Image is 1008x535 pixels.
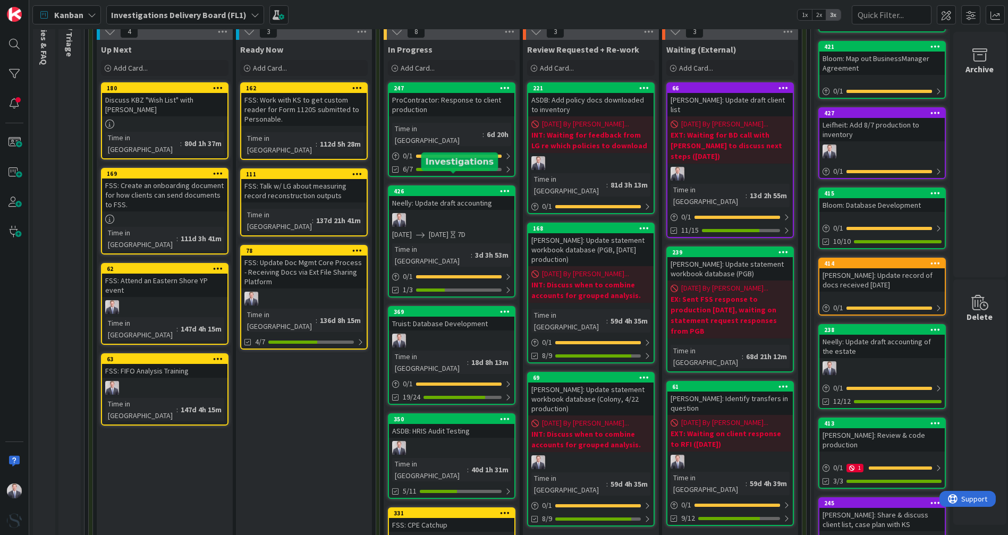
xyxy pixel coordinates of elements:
div: FSS: Work with KS to get custom reader for Form 1120S submitted to Personable. [241,93,367,126]
div: Time in [GEOGRAPHIC_DATA] [105,132,180,155]
span: 0 / 1 [542,500,552,511]
span: : [176,323,178,335]
div: 239 [672,249,793,256]
div: 415 [819,189,945,198]
span: [DATE] [392,229,412,240]
img: JC [531,455,545,469]
span: : [606,478,608,490]
div: ProContractor: Response to client production [389,93,514,116]
div: 415Bloom: Database Development [819,189,945,212]
b: INT: Discuss when to combine accounts for grouped analysis. [531,279,650,301]
div: 80d 1h 37m [182,138,224,149]
span: : [742,351,743,362]
div: Delete [967,310,993,323]
span: 8 [407,26,425,38]
span: Add Card... [679,63,713,73]
div: Neelly: Update draft accounting [389,196,514,210]
div: 78FSS: Update Doc Mgmt Core Process - Receiving Docs via Ext File Sharing Platform [241,246,367,288]
span: 12/12 [833,396,851,407]
a: 66[PERSON_NAME]: Update draft client list[DATE] By [PERSON_NAME]...EXT: Waiting for BD call with ... [666,82,794,238]
div: Truist: Database Development [389,317,514,330]
span: 3x [826,10,841,20]
div: 69[PERSON_NAME]: Update statement workbook database (Colony, 4/22 production) [528,373,654,415]
div: 413[PERSON_NAME]: Review & code production [819,419,945,452]
img: JC [671,455,684,469]
span: 10/10 [833,236,851,247]
a: 180Discuss KBZ "Wish List" with [PERSON_NAME]Time in [GEOGRAPHIC_DATA]:80d 1h 37m [101,82,228,159]
div: 78 [241,246,367,256]
div: Archive [966,63,994,75]
span: : [316,138,317,150]
span: [DATE] By [PERSON_NAME]... [681,118,768,130]
div: FSS: Talk w/ LG about measuring record reconstruction outputs [241,179,367,202]
span: 0 / 1 [542,201,552,212]
div: 0/1 [667,498,793,512]
div: ASDB: Add policy docs downloaded to inventory [528,93,654,116]
img: JC [244,292,258,305]
span: 3 [259,26,277,38]
span: Add Card... [540,63,574,73]
span: : [746,190,747,201]
div: 61 [672,383,793,390]
div: JC [819,361,945,375]
span: [DATE] By [PERSON_NAME]... [542,418,629,429]
span: 11/15 [681,225,699,236]
span: : [471,249,472,261]
div: Time in [GEOGRAPHIC_DATA] [531,472,606,496]
a: 162FSS: Work with KS to get custom reader for Form 1120S submitted to Personable.Time in [GEOGRAP... [240,82,368,160]
span: [DATE] By [PERSON_NAME]... [542,118,629,130]
a: 426Neelly: Update draft accountingJC[DATE][DATE]7DTime in [GEOGRAPHIC_DATA]:3d 3h 53m0/11/3 [388,185,515,298]
div: 369 [389,307,514,317]
span: 3 [685,26,704,38]
div: FSS: CPE Catchup [389,518,514,532]
div: Time in [GEOGRAPHIC_DATA] [392,458,467,481]
span: 0 / 1 [833,383,843,394]
div: 69 [533,374,654,381]
div: 169 [102,169,227,179]
span: Kanban [54,9,83,21]
div: Time in [GEOGRAPHIC_DATA] [244,132,316,156]
div: 136d 8h 15m [317,315,363,326]
div: 168[PERSON_NAME]: Update statement workbook database (PGB, [DATE] production) [528,224,654,266]
a: 238Neelly: Update draft accounting of the estateJC0/112/12 [818,324,946,409]
div: 6d 20h [484,129,511,140]
div: 62 [107,265,227,273]
div: 69 [528,373,654,383]
div: 63 [102,354,227,364]
div: Time in [GEOGRAPHIC_DATA] [531,309,606,333]
div: 61[PERSON_NAME]: Identify transfers in question [667,382,793,415]
h5: Investigations [426,157,494,167]
div: 350 [389,414,514,424]
span: : [312,215,314,226]
div: 66 [667,83,793,93]
div: 111FSS: Talk w/ LG about measuring record reconstruction outputs [241,169,367,202]
div: 421 [819,42,945,52]
span: 2x [812,10,826,20]
div: [PERSON_NAME]: Identify transfers in question [667,392,793,415]
div: 162 [241,83,367,93]
div: FSS: Update Doc Mgmt Core Process - Receiving Docs via Ext File Sharing Platform [241,256,367,288]
span: 1x [798,10,812,20]
div: JC [241,292,367,305]
div: 168 [533,225,654,232]
span: 4/7 [255,336,265,347]
a: 421Bloom: Map out BusinessManager Agreement0/1 [818,41,946,99]
div: 111 [246,171,367,178]
div: [PERSON_NAME]: Update draft client list [667,93,793,116]
span: Review Requested + Re-work [527,44,639,55]
span: 19/24 [403,392,420,403]
div: 147d 4h 15m [178,323,224,335]
b: INT: Waiting for feedback from LG re which policies to download [531,130,650,151]
div: 247 [389,83,514,93]
div: 427Leifheit: Add 8/7 production to inventory [819,108,945,141]
div: 245[PERSON_NAME]: Share & discuss client list, case plan with KS [819,498,945,531]
a: 221ASDB: Add policy docs downloaded to inventory[DATE] By [PERSON_NAME]...INT: Waiting for feedba... [527,82,655,214]
div: 1 [846,464,863,472]
a: 168[PERSON_NAME]: Update statement workbook database (PGB, [DATE] production)[DATE] By [PERSON_NA... [527,223,655,363]
div: 0/1 [528,200,654,213]
div: Time in [GEOGRAPHIC_DATA] [105,398,176,421]
div: 78 [246,247,367,254]
div: 147d 4h 15m [178,404,224,415]
div: 247 [394,84,514,92]
div: 40d 1h 31m [469,464,511,475]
